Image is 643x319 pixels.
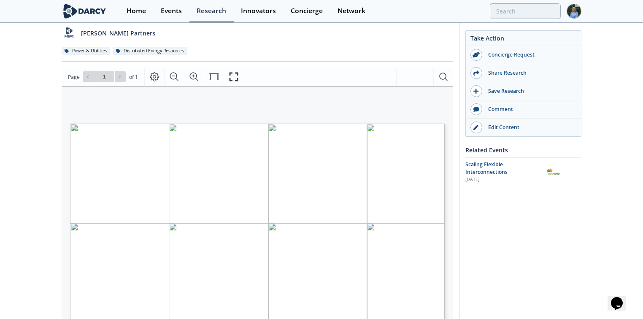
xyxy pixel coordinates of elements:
[113,47,187,55] div: Distributed Energy Resources
[608,285,635,311] iframe: chat widget
[81,29,155,38] p: [PERSON_NAME] Partners
[466,34,581,46] div: Take Action
[482,87,577,95] div: Save Research
[465,161,581,183] a: Scaling Flexible Interconnections [DATE] Avangrid
[241,8,276,14] div: Innovators
[197,8,226,14] div: Research
[482,69,577,77] div: Share Research
[465,143,581,157] div: Related Events
[466,119,581,136] a: Edit Content
[291,8,323,14] div: Concierge
[127,8,146,14] div: Home
[465,176,540,183] div: [DATE]
[62,47,110,55] div: Power & Utilities
[482,124,577,131] div: Edit Content
[338,8,365,14] div: Network
[567,4,581,19] img: Profile
[465,161,508,176] span: Scaling Flexible Interconnections
[62,4,108,19] img: logo-wide.svg
[546,165,561,179] img: Avangrid
[482,105,577,113] div: Comment
[161,8,182,14] div: Events
[490,3,561,19] input: Advanced Search
[482,51,577,59] div: Concierge Request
